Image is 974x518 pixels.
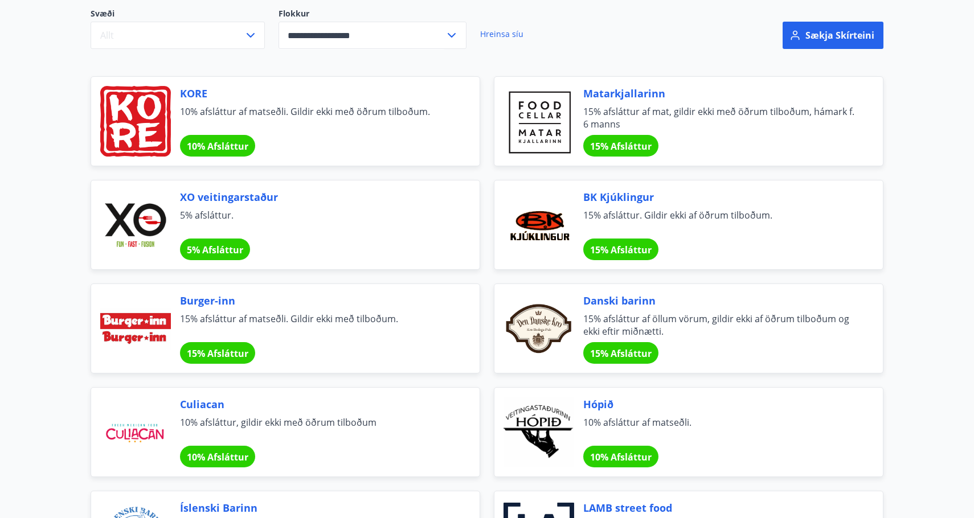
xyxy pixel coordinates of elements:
[590,244,652,256] span: 15% Afsláttur
[583,105,856,130] span: 15% afsláttur af mat, gildir ekki með öðrum tilboðum, hámark f. 6 manns
[187,244,243,256] span: 5% Afsláttur
[583,416,856,441] span: 10% afsláttur af matseðli.
[180,313,452,338] span: 15% afsláttur af matseðli. Gildir ekki með tilboðum.
[180,500,452,515] span: Íslenski Barinn
[590,347,652,360] span: 15% Afsláttur
[180,190,452,204] span: XO veitingarstaður
[180,293,452,308] span: Burger-inn
[590,451,652,463] span: 10% Afsláttur
[583,293,856,308] span: Danski barinn
[180,416,452,441] span: 10% afsláttur, gildir ekki með öðrum tilboðum
[583,313,856,338] span: 15% afsláttur af öllum vörum, gildir ekki af öðrum tilboðum og ekki eftir miðnætti.
[590,140,652,153] span: 15% Afsláttur
[187,347,248,360] span: 15% Afsláttur
[480,22,523,47] a: Hreinsa síu
[187,451,248,463] span: 10% Afsláttur
[583,500,856,515] span: LAMB street food
[583,86,856,101] span: Matarkjallarinn
[180,105,452,130] span: 10% afsláttur af matseðli. Gildir ekki með öðrum tilboðum.
[91,22,265,49] button: Allt
[91,8,265,22] span: Svæði
[583,397,856,412] span: Hópið
[279,8,466,19] label: Flokkur
[180,209,452,234] span: 5% afsláttur.
[583,209,856,234] span: 15% afsláttur. Gildir ekki af öðrum tilboðum.
[100,29,114,42] span: Allt
[180,397,452,412] span: Culiacan
[783,22,883,49] button: Sækja skírteini
[180,86,452,101] span: KORE
[187,140,248,153] span: 10% Afsláttur
[583,190,856,204] span: BK Kjúklingur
